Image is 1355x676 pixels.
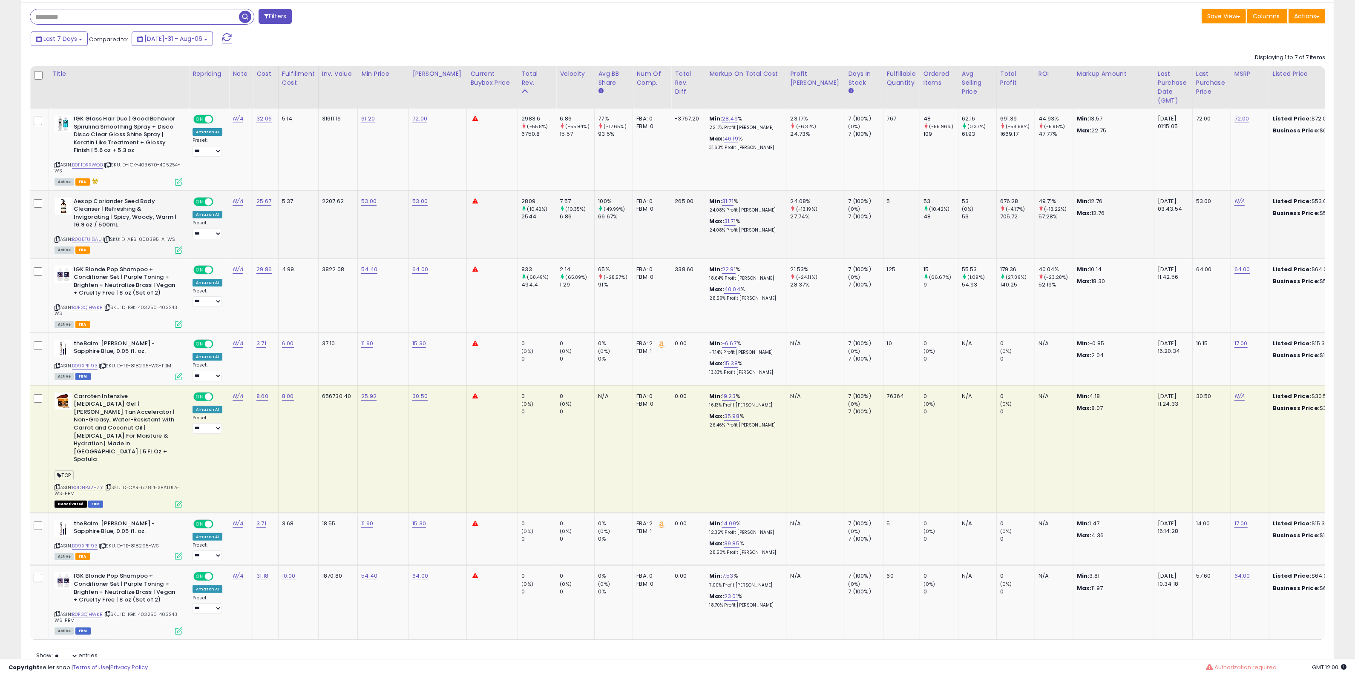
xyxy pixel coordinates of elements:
div: 23.17% [791,115,845,123]
div: FBM: 0 [636,205,665,213]
small: (0%) [849,123,860,130]
div: 7 (100%) [849,115,883,123]
a: 11.90 [361,339,373,348]
small: (-24.11%) [796,274,817,281]
div: ASIN: [55,198,182,253]
div: 61.93 [962,130,996,138]
div: 77% [598,115,633,123]
div: 494.4 [521,281,556,289]
small: (-55.8%) [527,123,548,130]
p: 31.60% Profit [PERSON_NAME] [710,145,780,151]
div: 6.86 [560,115,594,123]
a: 29.86 [256,265,272,274]
div: [DATE] 03:43:54 [1158,198,1186,213]
div: 31611.16 [322,115,351,123]
div: 66.67% [598,213,633,221]
div: 52.19% [1039,281,1073,289]
div: 338.60 [675,266,699,273]
button: Filters [259,9,292,24]
div: Preset: [193,288,222,307]
div: 27.74% [791,213,845,221]
small: (-17.65%) [604,123,626,130]
small: (-28.57%) [604,274,627,281]
div: 55.53 [962,266,996,273]
strong: Max: [1077,209,1092,217]
div: $72.00 [1273,115,1343,123]
div: FBA: 0 [636,266,665,273]
div: -3767.20 [675,115,699,123]
b: Max: [710,135,725,143]
div: 5.14 [282,115,312,123]
a: N/A [233,519,243,528]
div: MSRP [1234,69,1266,78]
b: Max: [710,285,725,293]
div: 21.53% [791,266,845,273]
a: B0DNRJ2HZY [72,484,103,491]
b: IGK Blonde Pop Shampoo + Conditioner Set | Purple Toning + Brighten + Neutralize Brass | Vegan + ... [74,266,177,299]
button: Save View [1202,9,1246,23]
b: Min: [710,339,722,347]
small: Avg BB Share. [598,87,603,95]
div: FBM: 0 [636,273,665,281]
div: 676.28 [1000,198,1035,205]
p: 22.17% Profit [PERSON_NAME] [710,125,780,131]
a: 3.71 [256,519,266,528]
a: 15.38 [724,359,738,368]
a: N/A [233,572,243,580]
a: 31.71 [722,197,734,206]
small: (0%) [962,206,974,212]
a: 19.23 [722,392,736,401]
div: 0% [598,340,633,347]
b: Listed Price: [1273,115,1312,123]
div: 64.00 [1196,266,1224,273]
span: All listings currently available for purchase on Amazon [55,321,74,328]
div: 833 [521,266,556,273]
a: N/A [1234,197,1245,206]
a: N/A [233,339,243,348]
div: 6.86 [560,213,594,221]
img: 41B47owk8dL._SL40_.jpg [55,115,72,132]
a: 53.00 [361,197,377,206]
p: 28.59% Profit [PERSON_NAME] [710,295,780,301]
div: Ordered Items [923,69,955,87]
span: | SKU: D-IGK-403670-405254-WS [55,161,181,174]
div: 7 (100%) [849,130,883,138]
a: 17.00 [1234,519,1248,528]
span: ON [194,116,205,123]
div: 0.00 [675,340,699,347]
div: 24.08% [791,198,845,205]
strong: Max: [1077,126,1092,135]
div: Min Price [361,69,405,78]
b: Aesop Coriander Seed Body Cleanser | Refreshing & Invigorating | Spicy, Woody, Warm | 16.9 oz / 5... [74,198,177,231]
small: (-13.19%) [796,206,817,212]
small: (10.42%) [929,206,949,212]
a: 72.00 [1234,115,1249,123]
a: 64.00 [412,572,428,580]
div: Profit [PERSON_NAME] [791,69,841,87]
strong: Min: [1077,265,1090,273]
strong: Min: [1077,339,1090,347]
div: Total Rev. Diff. [675,69,702,96]
a: 61.20 [361,115,375,123]
img: 311GErmA8qL._SL40_.jpg [55,198,72,215]
div: Velocity [560,69,591,78]
p: 24.08% Profit [PERSON_NAME] [710,227,780,233]
a: 17.00 [1234,339,1248,348]
div: 7 (100%) [849,340,883,347]
a: N/A [233,265,243,274]
a: 8.00 [282,392,294,401]
div: $54.4 [1273,278,1343,285]
span: | SKU: D-AES-008395-A-WS [103,236,175,243]
div: 53.00 [1196,198,1224,205]
a: 72.00 [412,115,427,123]
a: 64.00 [412,265,428,274]
a: B09XP11193 [72,362,98,370]
div: 48 [923,213,958,221]
a: 31.18 [256,572,268,580]
div: 5 [887,198,913,205]
div: Total Profit [1000,69,1031,87]
div: 2.14 [560,266,594,273]
div: 10 [887,340,913,347]
img: 41NgTUDIxXL._SL40_.jpg [55,266,72,283]
a: 31.71 [724,217,736,226]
